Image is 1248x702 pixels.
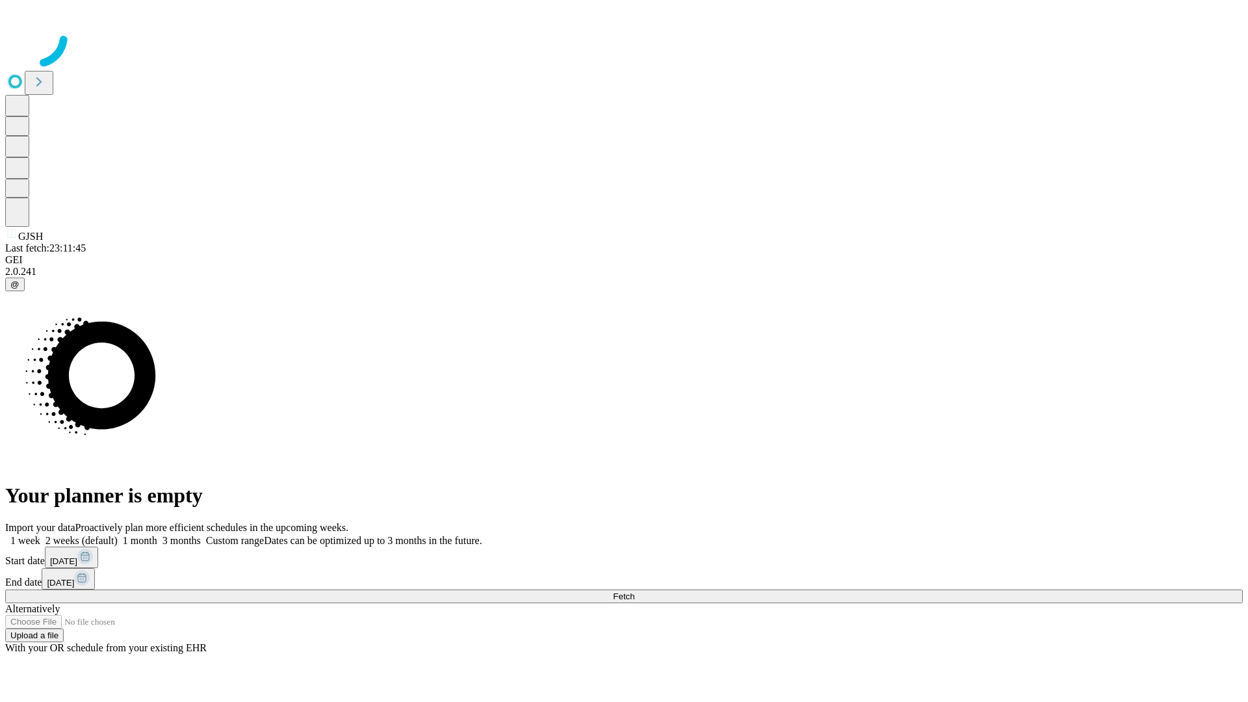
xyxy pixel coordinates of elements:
[10,279,19,289] span: @
[5,547,1243,568] div: Start date
[206,535,264,546] span: Custom range
[18,231,43,242] span: GJSH
[45,547,98,568] button: [DATE]
[5,568,1243,590] div: End date
[264,535,482,546] span: Dates can be optimized up to 3 months in the future.
[5,642,207,653] span: With your OR schedule from your existing EHR
[75,522,348,533] span: Proactively plan more efficient schedules in the upcoming weeks.
[50,556,77,566] span: [DATE]
[5,242,86,253] span: Last fetch: 23:11:45
[162,535,201,546] span: 3 months
[10,535,40,546] span: 1 week
[47,578,74,588] span: [DATE]
[613,591,634,601] span: Fetch
[5,522,75,533] span: Import your data
[5,590,1243,603] button: Fetch
[45,535,118,546] span: 2 weeks (default)
[5,603,60,614] span: Alternatively
[5,629,64,642] button: Upload a file
[5,278,25,291] button: @
[123,535,157,546] span: 1 month
[5,266,1243,278] div: 2.0.241
[5,484,1243,508] h1: Your planner is empty
[42,568,95,590] button: [DATE]
[5,254,1243,266] div: GEI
